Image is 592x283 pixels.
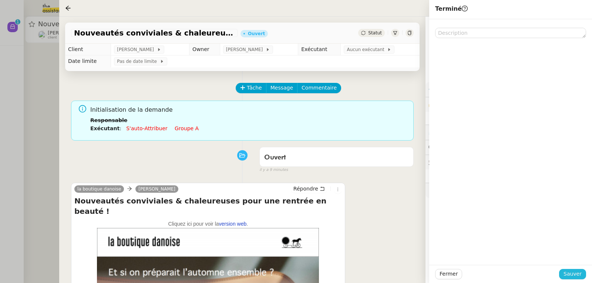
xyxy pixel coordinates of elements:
div: Ouvert [248,31,265,36]
span: : [120,125,121,131]
td: Date limite [65,55,111,67]
div: ⏲️Tâches 0:00 [425,125,592,139]
button: Message [266,83,297,93]
td: Exécutant [298,44,341,55]
span: Commentaire [302,84,337,92]
span: 🕵️ [428,159,521,165]
span: Initialisation de la demande [90,105,408,115]
span: Fermer [440,270,458,278]
span: Nouveautés conviviales & chaleureuses pour une rentrée en beauté ! [74,29,235,37]
span: Terminé [435,5,468,12]
span: Répondre [293,185,318,192]
span: Statut [368,30,382,36]
span: ⏲️ [428,129,480,135]
div: 🔐Données client [425,97,592,112]
a: version web [219,221,247,227]
h4: Nouveautés conviviales & chaleureuses pour une rentrée en beauté ! [74,196,342,216]
span: 🔐 [428,100,477,109]
span: 🧴 [428,187,451,193]
span: il y a 9 minutes [259,167,288,173]
button: Commentaire [297,83,341,93]
span: 💬 [428,144,476,150]
div: 🧴Autres [425,183,592,198]
b: Exécutant [90,125,120,131]
a: Groupe a [175,125,199,131]
b: Responsable [90,117,127,123]
span: [PERSON_NAME] [117,46,157,53]
span: Message [270,84,293,92]
button: Fermer [435,269,462,279]
button: Tâche [236,83,266,93]
td: Owner [189,44,220,55]
img: BANDEAUSHOWROOM.pdf [97,228,319,257]
span: Pas de date limite [117,58,159,65]
td: Cliquez ici pour voir la . [97,220,319,228]
span: [PERSON_NAME] [226,46,266,53]
span: Ouvert [264,154,286,161]
div: 🕵️Autres demandes en cours 1 [425,155,592,169]
span: ⚙️ [428,85,467,94]
a: [PERSON_NAME] [135,186,178,192]
div: 💬Commentaires [425,140,592,155]
span: Sauver [564,270,582,278]
button: Répondre [291,185,327,193]
span: Aucun exécutant [347,46,387,53]
button: Sauver [559,269,586,279]
td: Client [65,44,111,55]
div: ⚙️Procédures [425,82,592,97]
span: Tâche [247,84,262,92]
a: la boutique danoise [74,186,124,192]
a: S'auto-attribuer [126,125,167,131]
